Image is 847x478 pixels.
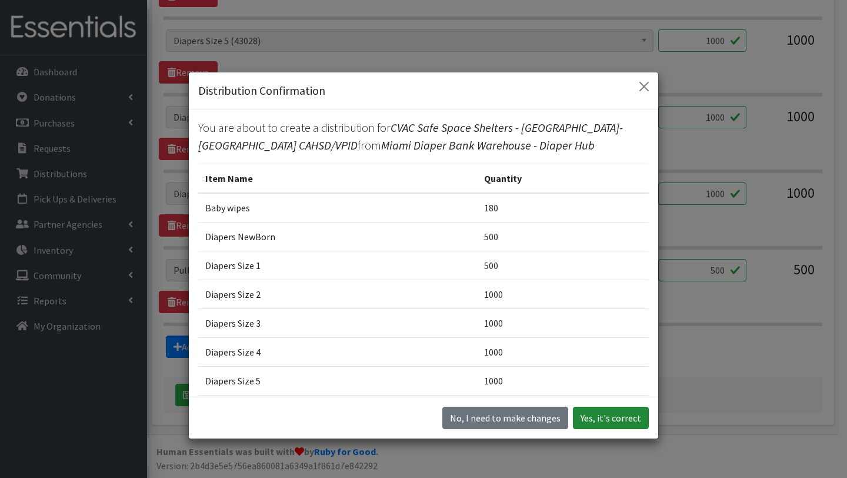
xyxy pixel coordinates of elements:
[477,367,649,396] td: 1000
[198,164,477,194] th: Item Name
[477,251,649,280] td: 500
[198,82,325,99] h5: Distribution Confirmation
[635,77,653,96] button: Close
[442,407,568,429] button: No I need to make changes
[198,367,477,396] td: Diapers Size 5
[477,309,649,338] td: 1000
[477,396,649,424] td: 1000
[198,338,477,367] td: Diapers Size 4
[198,223,477,251] td: Diapers NewBorn
[198,251,477,280] td: Diapers Size 1
[477,164,649,194] th: Quantity
[381,138,595,152] span: Miami Diaper Bank Warehouse - Diaper Hub
[198,193,477,223] td: Baby wipes
[477,338,649,367] td: 1000
[198,309,477,338] td: Diapers Size 3
[198,120,623,152] span: CVAC Safe Space Shelters - [GEOGRAPHIC_DATA]- [GEOGRAPHIC_DATA] CAHSD/VPID
[198,280,477,309] td: Diapers Size 2
[477,280,649,309] td: 1000
[198,119,649,154] p: You are about to create a distribution for from
[477,193,649,223] td: 180
[477,223,649,251] td: 500
[198,396,477,424] td: Diapers Size 6
[573,407,649,429] button: Yes, it's correct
